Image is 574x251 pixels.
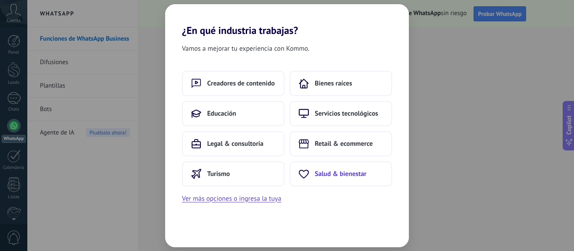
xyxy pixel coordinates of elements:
button: Creadores de contenido [182,71,284,96]
button: Ver más opciones o ingresa la tuya [182,193,281,204]
span: Turismo [207,170,230,178]
span: Bienes raíces [315,79,352,88]
button: Servicios tecnológicos [290,101,392,126]
button: Salud & bienestar [290,161,392,186]
h2: ¿En qué industria trabajas? [165,4,409,36]
button: Educación [182,101,284,126]
span: Salud & bienestar [315,170,366,178]
span: Creadores de contenido [207,79,275,88]
button: Bienes raíces [290,71,392,96]
button: Retail & ecommerce [290,131,392,156]
button: Legal & consultoría [182,131,284,156]
span: Legal & consultoría [207,140,263,148]
span: Educación [207,109,236,118]
span: Retail & ecommerce [315,140,373,148]
span: Vamos a mejorar tu experiencia con Kommo. [182,43,309,54]
button: Turismo [182,161,284,186]
span: Servicios tecnológicos [315,109,378,118]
